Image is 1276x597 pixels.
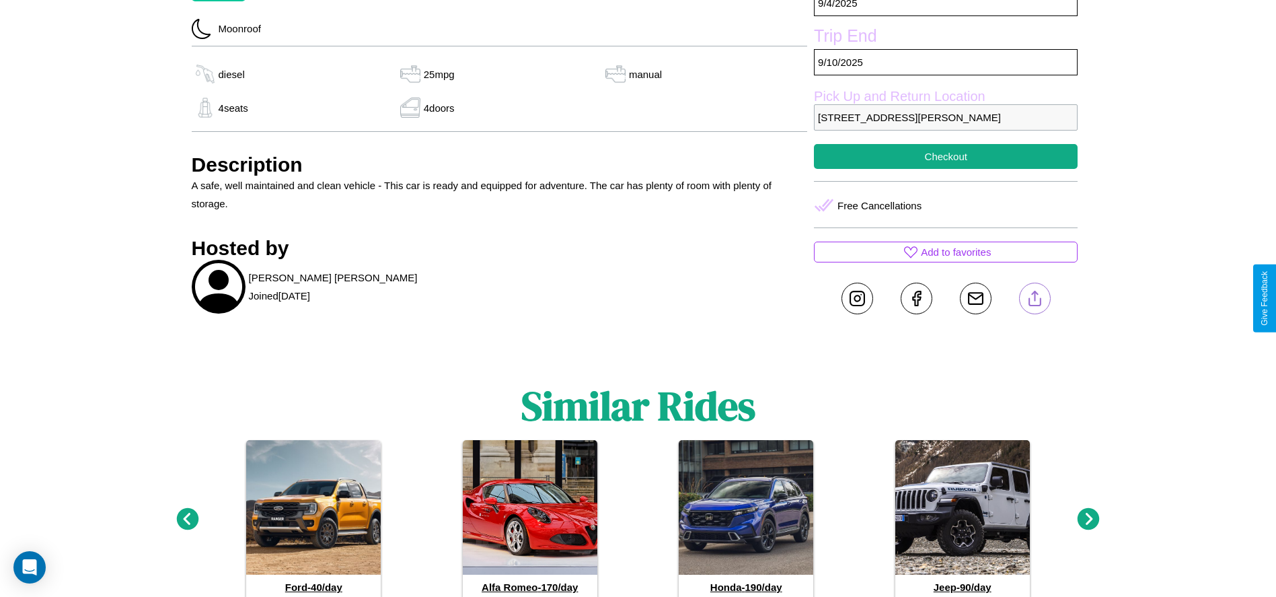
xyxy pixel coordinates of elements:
[814,242,1078,262] button: Add to favorites
[424,99,455,117] p: 4 doors
[397,64,424,84] img: gas
[424,65,455,83] p: 25 mpg
[192,98,219,118] img: gas
[521,378,755,433] h1: Similar Rides
[13,551,46,584] div: Open Intercom Messenger
[1260,271,1269,326] div: Give Feedback
[192,153,808,176] h3: Description
[219,99,248,117] p: 4 seats
[814,144,1078,169] button: Checkout
[192,237,808,260] h3: Hosted by
[814,49,1078,75] p: 9 / 10 / 2025
[192,176,808,213] p: A safe, well maintained and clean vehicle - This car is ready and equipped for adventure. The car...
[629,65,662,83] p: manual
[814,26,1078,49] label: Trip End
[602,64,629,84] img: gas
[814,89,1078,104] label: Pick Up and Return Location
[397,98,424,118] img: gas
[249,287,310,305] p: Joined [DATE]
[192,64,219,84] img: gas
[921,243,991,261] p: Add to favorites
[837,197,922,215] p: Free Cancellations
[219,65,245,83] p: diesel
[212,20,261,38] p: Moonroof
[814,104,1078,131] p: [STREET_ADDRESS][PERSON_NAME]
[249,269,418,287] p: [PERSON_NAME] [PERSON_NAME]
